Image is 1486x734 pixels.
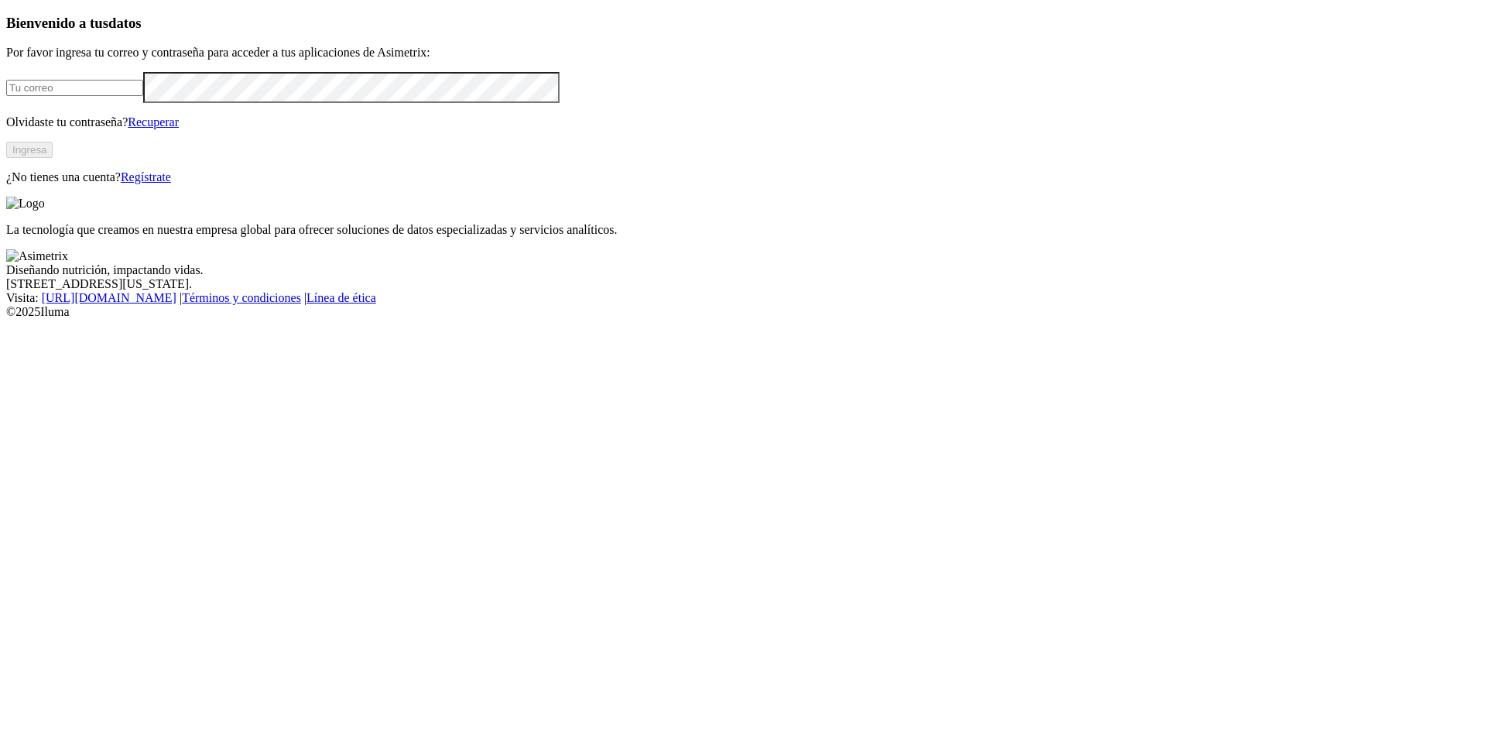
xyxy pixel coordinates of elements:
a: Términos y condiciones [182,291,301,304]
p: ¿No tienes una cuenta? [6,170,1480,184]
div: Diseñando nutrición, impactando vidas. [6,263,1480,277]
button: Ingresa [6,142,53,158]
h3: Bienvenido a tus [6,15,1480,32]
img: Asimetrix [6,249,68,263]
div: Visita : | | [6,291,1480,305]
a: [URL][DOMAIN_NAME] [42,291,176,304]
p: Por favor ingresa tu correo y contraseña para acceder a tus aplicaciones de Asimetrix: [6,46,1480,60]
span: datos [108,15,142,31]
div: [STREET_ADDRESS][US_STATE]. [6,277,1480,291]
a: Recuperar [128,115,179,129]
a: Línea de ética [306,291,376,304]
p: Olvidaste tu contraseña? [6,115,1480,129]
input: Tu correo [6,80,143,96]
a: Regístrate [121,170,171,183]
div: © 2025 Iluma [6,305,1480,319]
img: Logo [6,197,45,211]
p: La tecnología que creamos en nuestra empresa global para ofrecer soluciones de datos especializad... [6,223,1480,237]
